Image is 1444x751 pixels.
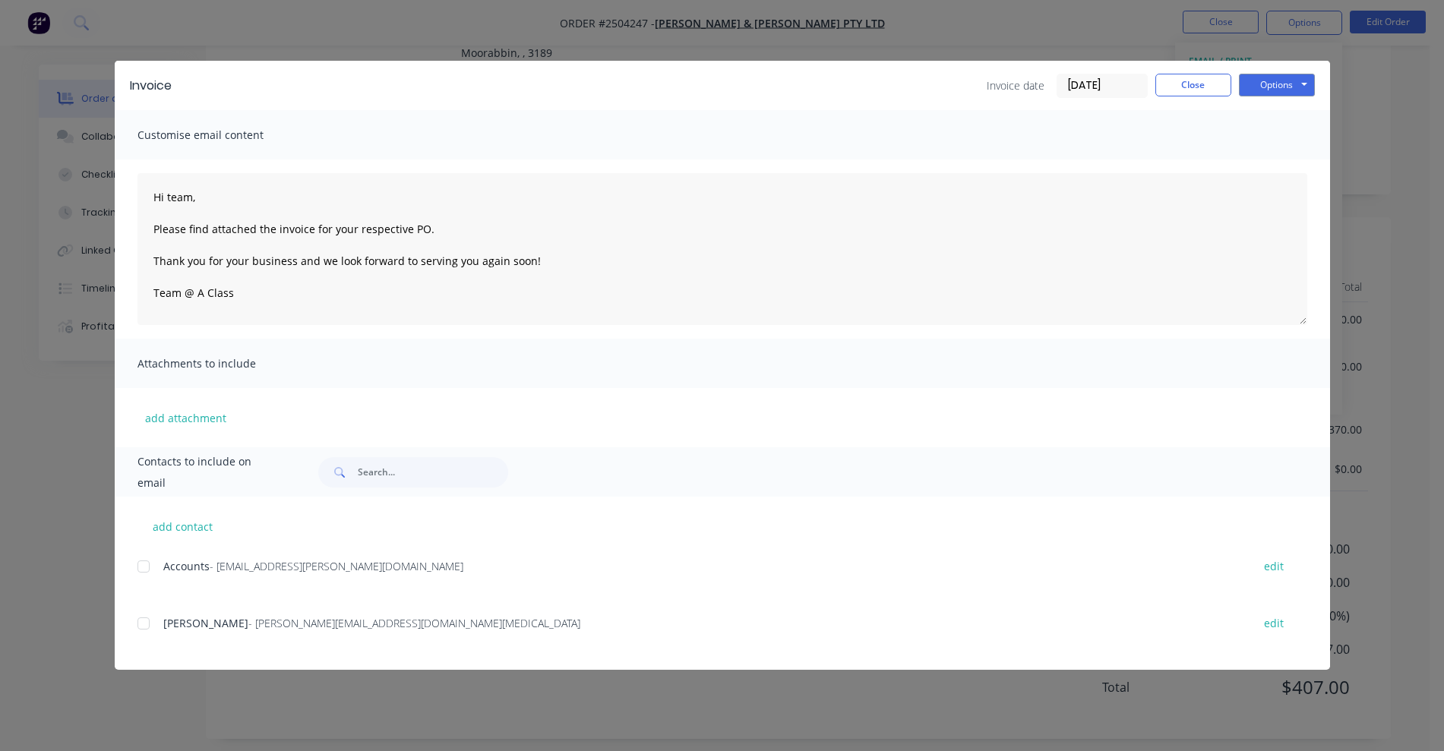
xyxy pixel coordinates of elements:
[358,457,508,488] input: Search...
[137,406,234,429] button: add attachment
[1239,74,1315,96] button: Options
[1255,556,1293,576] button: edit
[987,77,1044,93] span: Invoice date
[137,353,305,374] span: Attachments to include
[137,451,281,494] span: Contacts to include on email
[137,125,305,146] span: Customise email content
[163,559,210,573] span: Accounts
[248,616,580,630] span: - [PERSON_NAME][EMAIL_ADDRESS][DOMAIN_NAME][MEDICAL_DATA]
[163,616,248,630] span: [PERSON_NAME]
[137,173,1307,325] textarea: Hi team, Please find attached the invoice for your respective PO. Thank you for your business and...
[130,77,172,95] div: Invoice
[210,559,463,573] span: - [EMAIL_ADDRESS][PERSON_NAME][DOMAIN_NAME]
[1155,74,1231,96] button: Close
[1255,613,1293,633] button: edit
[137,515,229,538] button: add contact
